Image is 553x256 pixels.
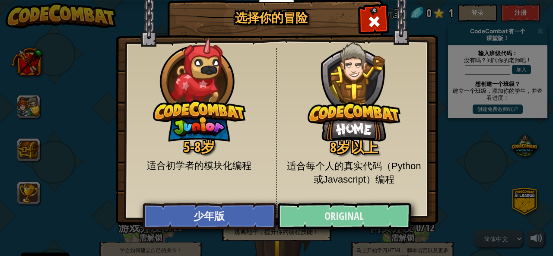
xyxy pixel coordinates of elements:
[129,139,270,155] h2: 5-8岁
[183,11,360,25] h1: 选择你的冒险
[143,203,276,229] a: 少年版
[129,159,270,172] p: 适合初学者的模块化编程
[153,32,246,142] img: CodeCombat Junior hero character
[283,159,425,186] p: 适合每个人的真实代码（Python或Javascript）编程
[308,28,400,142] img: CodeCombat Original hero character
[360,7,388,34] div: Close modal
[277,203,410,229] a: Original
[283,140,425,155] h2: 8岁以上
